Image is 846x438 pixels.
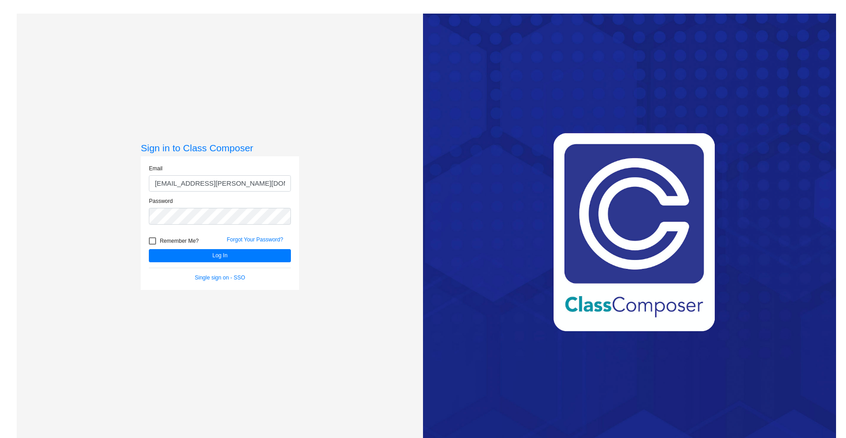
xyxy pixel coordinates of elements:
h3: Sign in to Class Composer [141,142,299,154]
label: Email [149,164,162,173]
button: Log In [149,249,291,262]
label: Password [149,197,173,205]
a: Single sign on - SSO [195,274,245,281]
a: Forgot Your Password? [227,236,283,243]
span: Remember Me? [160,236,199,246]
